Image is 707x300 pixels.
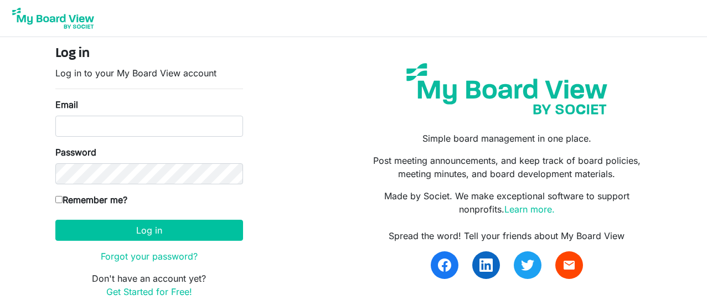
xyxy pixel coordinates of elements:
[555,251,583,279] a: email
[504,204,555,215] a: Learn more.
[55,98,78,111] label: Email
[438,258,451,272] img: facebook.svg
[55,272,243,298] p: Don't have an account yet?
[362,154,652,180] p: Post meeting announcements, and keep track of board policies, meeting minutes, and board developm...
[521,258,534,272] img: twitter.svg
[9,4,97,32] img: My Board View Logo
[55,46,243,62] h4: Log in
[479,258,493,272] img: linkedin.svg
[362,229,652,242] div: Spread the word! Tell your friends about My Board View
[101,251,198,262] a: Forgot your password?
[55,193,127,206] label: Remember me?
[562,258,576,272] span: email
[106,286,192,297] a: Get Started for Free!
[55,66,243,80] p: Log in to your My Board View account
[362,132,652,145] p: Simple board management in one place.
[55,146,96,159] label: Password
[398,55,616,123] img: my-board-view-societ.svg
[55,220,243,241] button: Log in
[55,196,63,203] input: Remember me?
[362,189,652,216] p: Made by Societ. We make exceptional software to support nonprofits.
